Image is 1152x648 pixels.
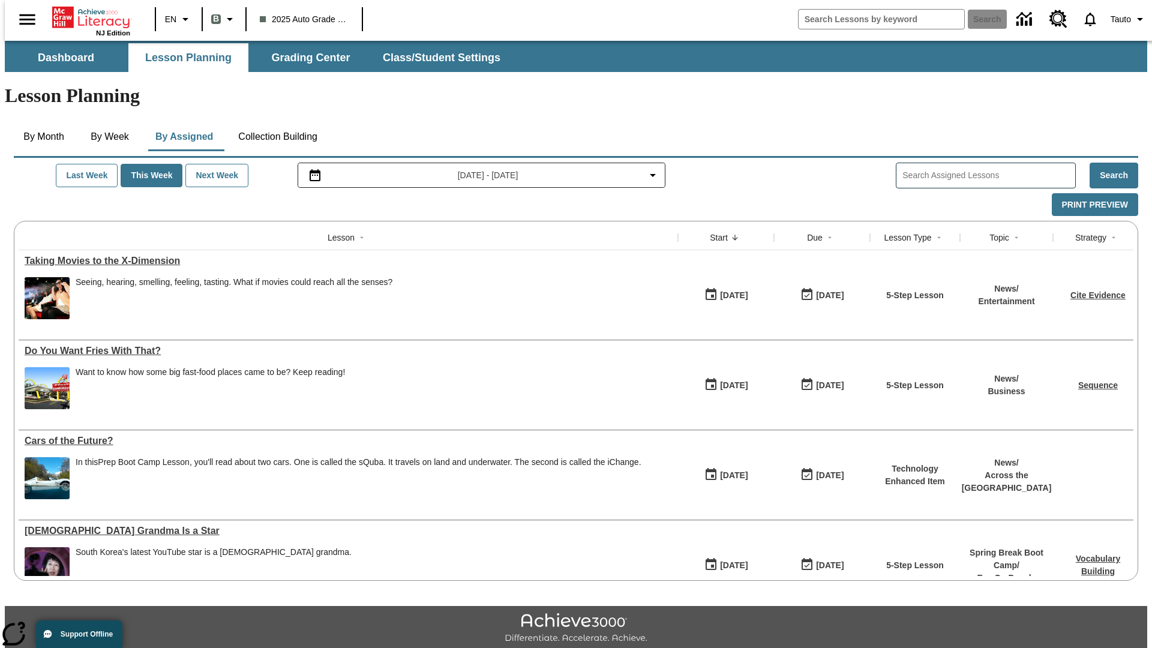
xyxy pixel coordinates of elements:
[1111,13,1131,26] span: Tauto
[1042,3,1075,35] a: Resource Center, Will open in new tab
[25,457,70,499] img: High-tech automobile treading water.
[160,8,198,30] button: Language: EN, Select a language
[884,232,931,244] div: Lesson Type
[76,547,352,589] div: South Korea's latest YouTube star is a 70-year-old grandma.
[10,2,45,37] button: Open side menu
[902,167,1075,184] input: Search Assigned Lessons
[251,43,371,72] button: Grading Center
[5,85,1147,107] h1: Lesson Planning
[728,230,742,245] button: Sort
[720,378,748,393] div: [DATE]
[96,29,130,37] span: NJ Edition
[700,284,752,307] button: 08/18/25: First time the lesson was available
[25,436,672,446] a: Cars of the Future? , Lessons
[816,558,844,573] div: [DATE]
[458,169,518,182] span: [DATE] - [DATE]
[206,8,242,30] button: Boost Class color is gray green. Change class color
[796,374,848,397] button: 07/20/26: Last day the lesson can be accessed
[1076,554,1120,576] a: Vocabulary Building
[700,374,752,397] button: 07/14/25: First time the lesson was available
[966,572,1047,584] p: Eye On People
[25,346,672,356] div: Do You Want Fries With That?
[56,164,118,187] button: Last Week
[146,122,223,151] button: By Assigned
[5,43,511,72] div: SubNavbar
[876,463,954,488] p: Technology Enhanced Item
[185,164,248,187] button: Next Week
[700,554,752,577] button: 03/14/25: First time the lesson was available
[1078,380,1118,390] a: Sequence
[988,373,1025,385] p: News /
[98,457,641,467] testabrev: Prep Boot Camp Lesson, you'll read about two cars. One is called the sQuba. It travels on land an...
[886,379,944,392] p: 5-Step Lesson
[76,457,641,467] div: In this
[799,10,964,29] input: search field
[978,283,1034,295] p: News /
[1052,193,1138,217] button: Print Preview
[886,559,944,572] p: 5-Step Lesson
[700,464,752,487] button: 07/01/25: First time the lesson was available
[1075,4,1106,35] a: Notifications
[823,230,837,245] button: Sort
[76,457,641,499] div: In this Prep Boot Camp Lesson, you'll read about two cars. One is called the sQuba. It travels on...
[720,468,748,483] div: [DATE]
[76,277,392,319] span: Seeing, hearing, smelling, feeling, tasting. What if movies could reach all the senses?
[1009,3,1042,36] a: Data Center
[796,464,848,487] button: 08/01/26: Last day the lesson can be accessed
[966,547,1047,572] p: Spring Break Boot Camp /
[816,378,844,393] div: [DATE]
[128,43,248,72] button: Lesson Planning
[80,122,140,151] button: By Week
[988,385,1025,398] p: Business
[61,630,113,638] span: Support Offline
[25,436,672,446] div: Cars of the Future?
[36,620,122,648] button: Support Offline
[807,232,823,244] div: Due
[121,164,182,187] button: This Week
[932,230,946,245] button: Sort
[76,547,352,557] div: South Korea's latest YouTube star is a [DEMOGRAPHIC_DATA] grandma.
[229,122,327,151] button: Collection Building
[796,284,848,307] button: 08/24/25: Last day the lesson can be accessed
[25,256,672,266] a: Taking Movies to the X-Dimension, Lessons
[260,13,349,26] span: 2025 Auto Grade 1 B
[25,346,672,356] a: Do You Want Fries With That?, Lessons
[1106,230,1121,245] button: Sort
[5,41,1147,72] div: SubNavbar
[720,558,748,573] div: [DATE]
[886,289,944,302] p: 5-Step Lesson
[1070,290,1126,300] a: Cite Evidence
[1075,232,1106,244] div: Strategy
[25,367,70,409] img: One of the first McDonald's stores, with the iconic red sign and golden arches.
[213,11,219,26] span: B
[978,295,1034,308] p: Entertainment
[1106,8,1152,30] button: Profile/Settings
[505,613,647,644] img: Achieve3000 Differentiate Accelerate Achieve
[25,526,672,536] a: South Korean Grandma Is a Star, Lessons
[646,168,660,182] svg: Collapse Date Range Filter
[720,288,748,303] div: [DATE]
[816,468,844,483] div: [DATE]
[76,277,392,287] div: Seeing, hearing, smelling, feeling, tasting. What if movies could reach all the senses?
[52,5,130,29] a: Home
[25,256,672,266] div: Taking Movies to the X-Dimension
[76,367,345,409] div: Want to know how some big fast-food places came to be? Keep reading!
[76,367,345,377] div: Want to know how some big fast-food places came to be? Keep reading!
[796,554,848,577] button: 03/14/26: Last day the lesson can be accessed
[52,4,130,37] div: Home
[165,13,176,26] span: EN
[1009,230,1024,245] button: Sort
[303,168,661,182] button: Select the date range menu item
[1090,163,1138,188] button: Search
[25,547,70,589] img: 70 year-old Korean woman applying makeup for a YouTube video
[816,288,844,303] div: [DATE]
[14,122,74,151] button: By Month
[6,43,126,72] button: Dashboard
[355,230,369,245] button: Sort
[373,43,510,72] button: Class/Student Settings
[25,526,672,536] div: South Korean Grandma Is a Star
[989,232,1009,244] div: Topic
